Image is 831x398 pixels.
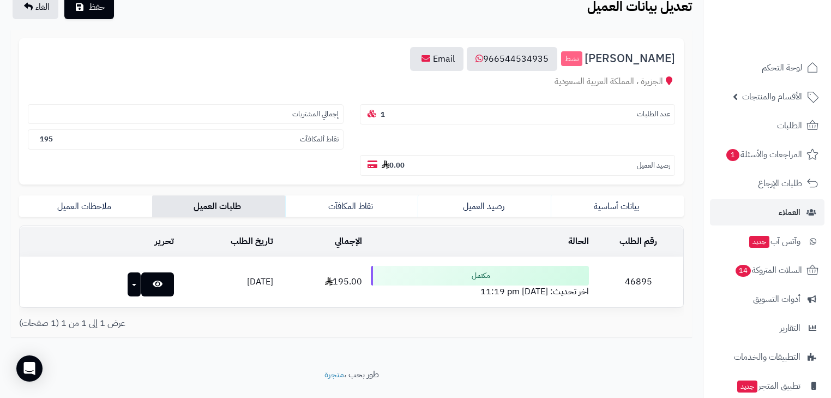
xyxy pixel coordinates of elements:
[736,378,800,394] span: تطبيق المتجر
[762,60,802,75] span: لوحة التحكم
[467,47,557,71] a: 966544534935
[780,320,800,336] span: التقارير
[366,257,594,307] td: اخر تحديث: [DATE] 11:19 pm
[371,266,589,286] div: مكتمل
[637,109,670,120] small: عدد الطلبات
[382,160,405,170] b: 0.00
[366,227,594,257] td: الحالة
[710,55,824,81] a: لوحة التحكم
[710,286,824,312] a: أدوات التسويق
[278,257,366,307] td: 195.00
[16,355,43,382] div: Open Intercom Messenger
[178,227,278,257] td: تاريخ الطلب
[593,227,683,257] td: رقم الطلب
[734,349,800,365] span: التطبيقات والخدمات
[710,315,824,341] a: التقارير
[278,227,366,257] td: الإجمالي
[152,195,285,217] a: طلبات العميل
[551,195,684,217] a: بيانات أساسية
[710,228,824,254] a: وآتس آبجديد
[742,89,802,104] span: الأقسام والمنتجات
[20,227,178,257] td: تحرير
[736,265,751,277] span: 14
[593,257,683,307] td: 46895
[710,170,824,197] a: طلبات الإرجاع
[749,236,769,248] span: جديد
[757,29,821,52] img: logo-2.png
[585,52,675,65] span: [PERSON_NAME]
[561,51,582,67] small: نشط
[89,1,105,14] span: حفظ
[35,1,50,14] span: الغاء
[726,149,739,161] span: 1
[11,317,352,330] div: عرض 1 إلى 1 من 1 (1 صفحات)
[748,234,800,249] span: وآتس آب
[737,381,757,393] span: جديد
[381,109,385,120] b: 1
[758,176,802,191] span: طلبات الإرجاع
[40,134,53,144] b: 195
[710,199,824,225] a: العملاء
[779,205,800,220] span: العملاء
[753,292,800,307] span: أدوات التسويق
[292,109,339,120] small: إجمالي المشتريات
[637,161,670,171] small: رصيد العميل
[324,368,344,381] a: متجرة
[710,344,824,370] a: التطبيقات والخدمات
[28,75,675,88] div: الجزيرة ، المملكة العربية السعودية
[19,195,152,217] a: ملاحظات العميل
[178,257,278,307] td: [DATE]
[285,195,418,217] a: نقاط المكافآت
[710,112,824,139] a: الطلبات
[710,141,824,168] a: المراجعات والأسئلة1
[418,195,551,217] a: رصيد العميل
[725,147,802,162] span: المراجعات والأسئلة
[777,118,802,133] span: الطلبات
[710,257,824,283] a: السلات المتروكة14
[300,134,339,145] small: نقاط ألمكافآت
[410,47,463,71] a: Email
[734,263,802,278] span: السلات المتروكة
